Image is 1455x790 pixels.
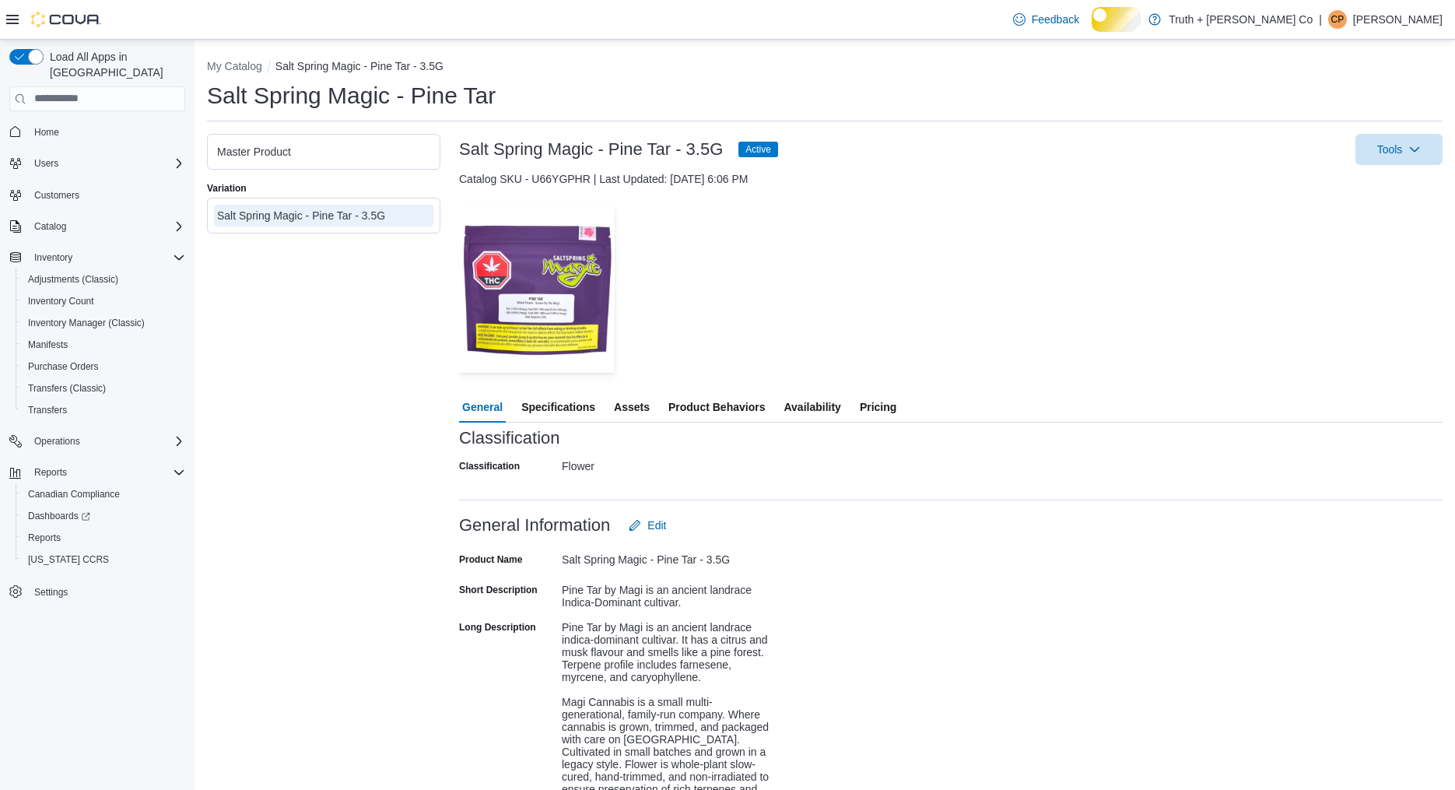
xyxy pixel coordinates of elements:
div: Salt Spring Magic - Pine Tar - 3.5G [217,208,430,223]
a: Purchase Orders [22,357,105,376]
span: Transfers [22,401,185,420]
button: Transfers (Classic) [16,377,191,399]
span: Catalog [28,217,185,236]
a: Transfers (Classic) [22,379,112,398]
a: Adjustments (Classic) [22,270,124,289]
a: Transfers [22,401,73,420]
span: Availability [784,391,840,423]
span: Canadian Compliance [28,488,120,500]
input: Dark Mode [1092,7,1141,31]
a: Home [28,123,65,142]
span: Load All Apps in [GEOGRAPHIC_DATA] [44,49,185,80]
a: [US_STATE] CCRS [22,550,115,569]
span: Adjustments (Classic) [22,270,185,289]
a: Customers [28,186,86,205]
span: Feedback [1032,12,1079,27]
button: Catalog [3,216,191,237]
span: Operations [28,432,185,451]
span: General [462,391,503,423]
img: Cova [31,12,101,27]
label: Variation [207,182,247,195]
button: Inventory Manager (Classic) [16,312,191,334]
nav: Complex example [9,114,185,644]
nav: An example of EuiBreadcrumbs [207,58,1443,77]
span: Washington CCRS [22,550,185,569]
span: Transfers (Classic) [22,379,185,398]
a: Manifests [22,335,74,354]
div: Flower [562,454,770,472]
label: Long Description [459,621,536,634]
h3: General Information [459,516,610,535]
button: Users [3,153,191,174]
h1: Salt Spring Magic - Pine Tar [207,80,496,111]
span: Purchase Orders [22,357,185,376]
span: Inventory Count [22,292,185,311]
p: [PERSON_NAME] [1353,10,1443,29]
span: Purchase Orders [28,360,99,373]
button: [US_STATE] CCRS [16,549,191,571]
span: Transfers (Classic) [28,382,106,395]
span: Inventory [34,251,72,264]
button: Adjustments (Classic) [16,269,191,290]
span: Manifests [28,339,68,351]
span: Reports [22,528,185,547]
button: Reports [28,463,73,482]
button: Inventory Count [16,290,191,312]
span: Tools [1377,142,1403,157]
div: Pine Tar by Magi is an ancient landrace Indica-Dominant cultivar. [562,578,770,609]
span: Home [28,122,185,142]
span: Settings [28,581,185,601]
button: Catalog [28,217,72,236]
a: Dashboards [16,505,191,527]
div: Catalog SKU - U66YGPHR | Last Updated: [DATE] 6:06 PM [459,171,1443,187]
label: Classification [459,460,520,472]
button: Canadian Compliance [16,483,191,505]
button: Home [3,121,191,143]
a: Reports [22,528,67,547]
button: Customers [3,184,191,206]
span: Assets [614,391,650,423]
span: Operations [34,435,80,448]
a: Dashboards [22,507,96,525]
span: Inventory [28,248,185,267]
button: Reports [3,462,191,483]
span: Inventory Manager (Classic) [28,317,145,329]
span: CP [1331,10,1345,29]
div: Master Product [217,144,430,160]
div: Salt Spring Magic - Pine Tar - 3.5G [562,547,770,566]
label: Product Name [459,553,522,566]
button: Manifests [16,334,191,356]
label: Short Description [459,584,538,596]
span: Dashboards [22,507,185,525]
h3: Classification [459,429,560,448]
span: Active [745,142,771,156]
button: My Catalog [207,60,262,72]
img: Image for Salt Spring Magic - Pine Tar - 3.5G [459,205,615,373]
a: Feedback [1007,4,1085,35]
span: Dashboards [28,510,90,522]
span: Pricing [860,391,896,423]
span: Inventory Count [28,295,94,307]
button: Users [28,154,65,173]
span: [US_STATE] CCRS [28,553,109,566]
p: | [1319,10,1322,29]
span: Canadian Compliance [22,485,185,504]
span: Reports [28,463,185,482]
span: Reports [34,466,67,479]
span: Users [28,154,185,173]
span: Active [738,142,778,157]
span: Inventory Manager (Classic) [22,314,185,332]
button: Settings [3,580,191,602]
button: Purchase Orders [16,356,191,377]
span: Reports [28,532,61,544]
a: Canadian Compliance [22,485,126,504]
span: Home [34,126,59,139]
button: Tools [1355,134,1443,165]
span: Settings [34,586,68,599]
span: Product Behaviors [668,391,765,423]
span: Customers [28,185,185,205]
div: Cindy Pendergast [1328,10,1347,29]
button: Operations [28,432,86,451]
span: Catalog [34,220,66,233]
